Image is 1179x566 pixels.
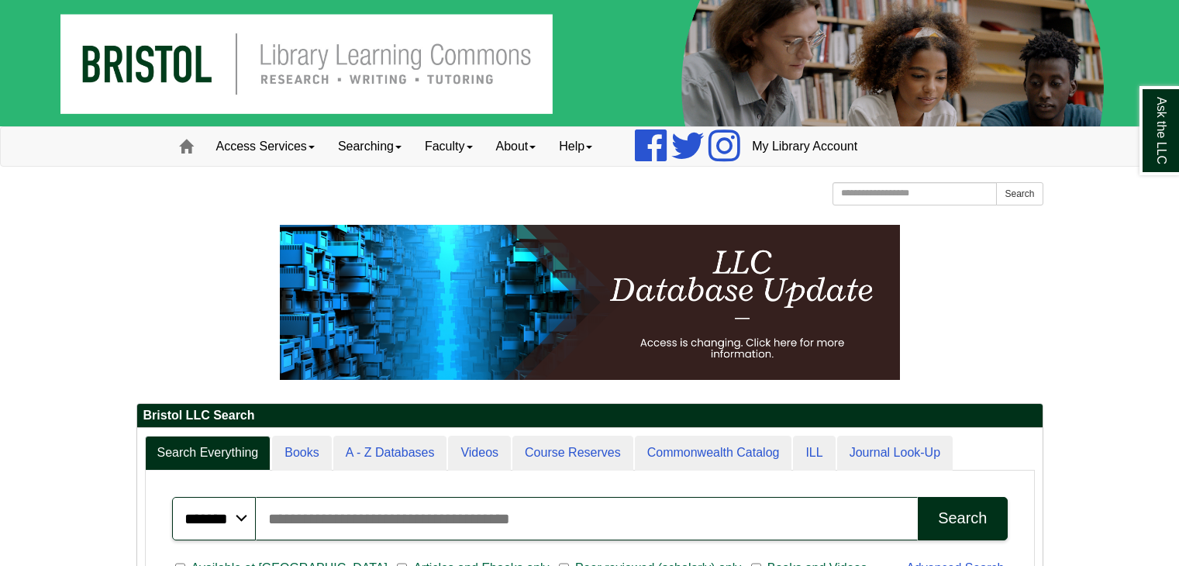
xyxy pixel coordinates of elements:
[635,436,792,471] a: Commonwealth Catalog
[413,127,484,166] a: Faculty
[938,509,987,527] div: Search
[484,127,548,166] a: About
[280,225,900,380] img: HTML tutorial
[837,436,953,471] a: Journal Look-Up
[137,404,1043,428] h2: Bristol LLC Search
[333,436,447,471] a: A - Z Databases
[547,127,604,166] a: Help
[448,436,511,471] a: Videos
[272,436,331,471] a: Books
[145,436,271,471] a: Search Everything
[918,497,1007,540] button: Search
[205,127,326,166] a: Access Services
[996,182,1043,205] button: Search
[326,127,413,166] a: Searching
[512,436,633,471] a: Course Reserves
[740,127,869,166] a: My Library Account
[793,436,835,471] a: ILL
